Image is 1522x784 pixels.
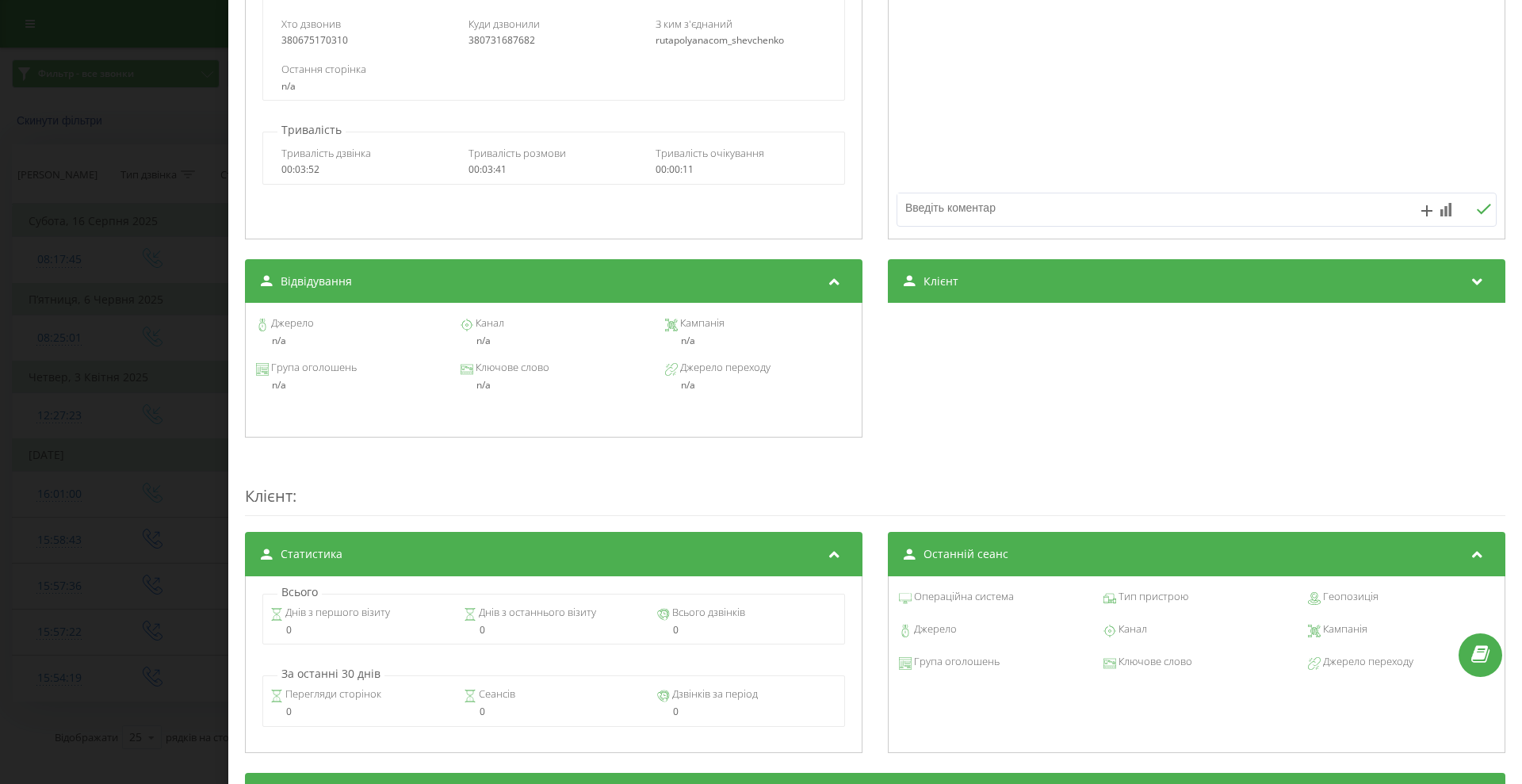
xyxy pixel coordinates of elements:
div: n/a [461,335,647,346]
div: 00:00:11 [656,164,826,175]
div: 0 [657,625,837,636]
div: 0 [464,625,644,636]
span: Тип пристрою [1116,589,1188,605]
span: Кампанія [1321,621,1367,637]
div: 0 [270,706,450,717]
p: Тривалість [277,122,346,138]
span: Ключове слово [1116,654,1192,670]
span: Клієнт [245,485,293,507]
span: Кампанія [678,316,725,331]
span: Тривалість розмови [468,146,566,160]
span: Геопозиція [1321,589,1379,605]
div: : [245,453,1505,516]
span: Днів з першого візиту [283,605,390,621]
p: За останні 30 днів [277,666,384,682]
span: Джерело переходу [678,360,771,376]
span: Остання сторінка [281,62,366,76]
span: Група оголошень [912,654,1000,670]
span: Канал [473,316,504,331]
span: Дзвінків за період [670,686,758,702]
span: Джерело переходу [1321,654,1413,670]
div: n/a [665,380,851,391]
div: 380731687682 [468,35,639,46]
span: Операційна система [912,589,1014,605]
div: 0 [464,706,644,717]
span: Клієнт [924,273,958,289]
span: Джерело [912,621,957,637]
span: Всього дзвінків [670,605,745,621]
div: n/a [281,81,825,92]
span: З ким з'єднаний [656,17,732,31]
span: Куди дзвонили [468,17,540,31]
span: Хто дзвонив [281,17,341,31]
div: 00:03:41 [468,164,639,175]
div: n/a [461,380,647,391]
div: n/a [256,380,442,391]
span: Група оголошень [269,360,357,376]
span: Днів з останнього візиту [476,605,596,621]
div: 0 [657,706,837,717]
span: Сеансів [476,686,515,702]
span: Тривалість дзвінка [281,146,371,160]
div: n/a [665,335,851,346]
div: n/a [256,335,442,346]
span: Перегляди сторінок [283,686,381,702]
div: 380675170310 [281,35,452,46]
p: Всього [277,584,322,600]
span: Тривалість очікування [656,146,764,160]
span: Джерело [269,316,314,331]
span: Останній сеанс [924,546,1008,562]
span: Ключове слово [473,360,549,376]
div: rutapolyanacom_shevchenko [656,35,826,46]
span: Відвідування [281,273,352,289]
div: 00:03:52 [281,164,452,175]
span: Канал [1116,621,1147,637]
div: 0 [270,625,450,636]
span: Статистика [281,546,342,562]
